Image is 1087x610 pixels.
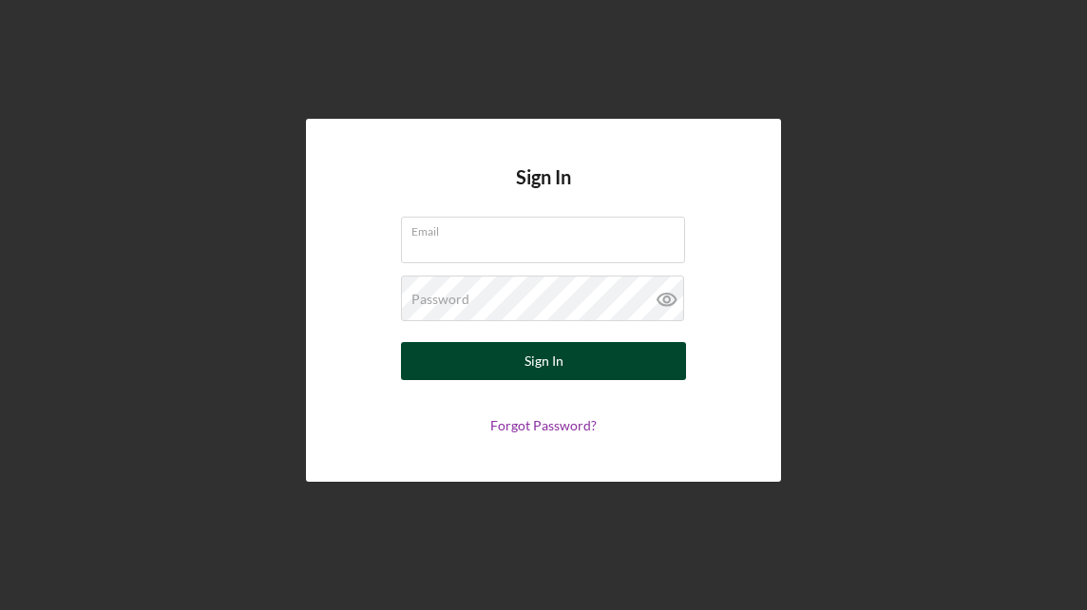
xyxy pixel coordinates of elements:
[401,342,686,380] button: Sign In
[411,218,685,238] label: Email
[411,292,469,307] label: Password
[524,342,563,380] div: Sign In
[490,417,597,433] a: Forgot Password?
[516,166,571,217] h4: Sign In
